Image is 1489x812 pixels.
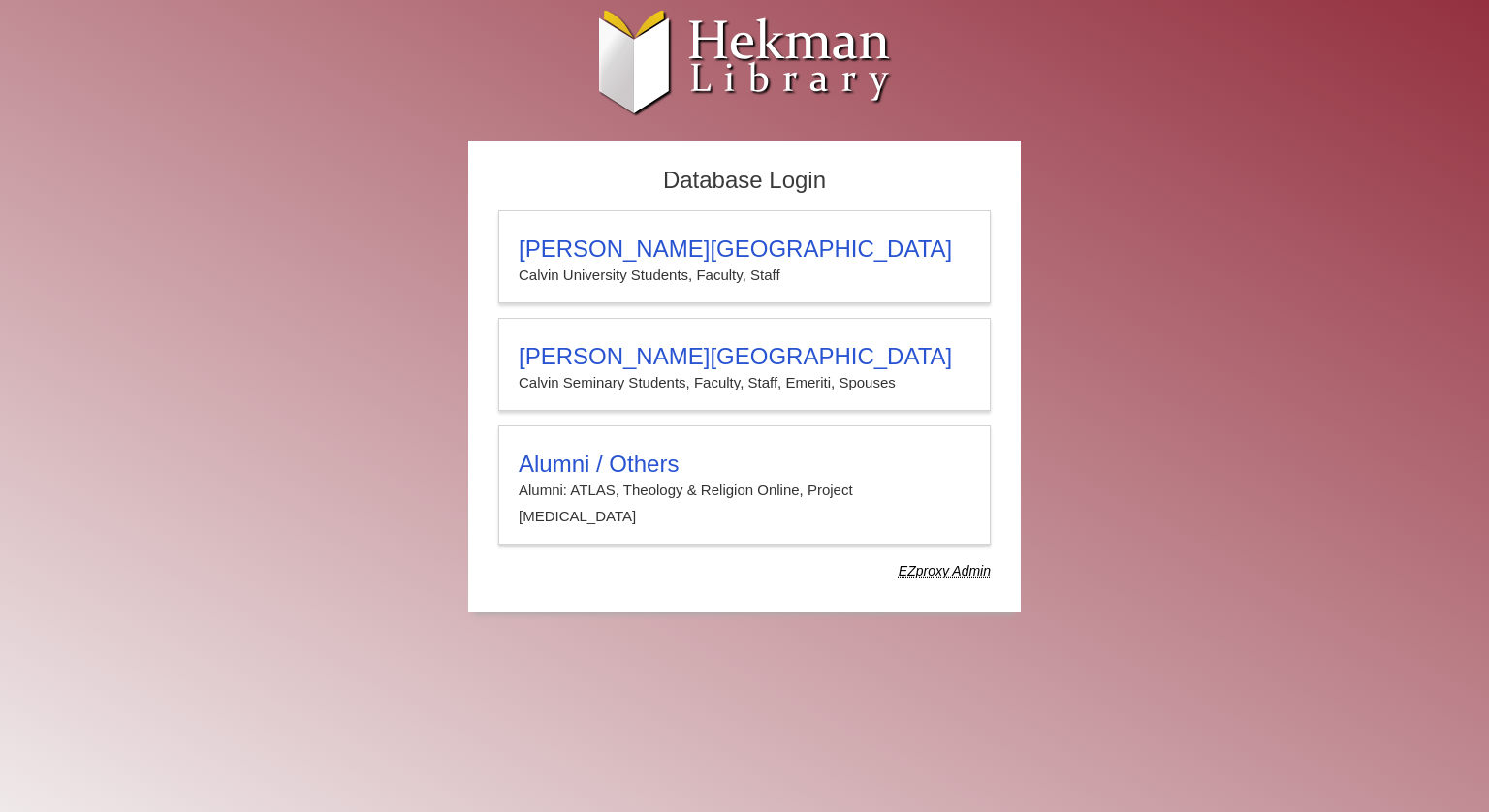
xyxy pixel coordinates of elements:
a: [PERSON_NAME][GEOGRAPHIC_DATA]Calvin University Students, Faculty, Staff [498,210,991,303]
p: Alumni: ATLAS, Theology & Religion Online, Project [MEDICAL_DATA] [519,478,970,529]
dfn: Use Alumni login [899,563,991,578]
h3: [PERSON_NAME][GEOGRAPHIC_DATA] [519,235,970,263]
p: Calvin University Students, Faculty, Staff [519,263,970,288]
p: Calvin Seminary Students, Faculty, Staff, Emeriti, Spouses [519,370,970,395]
h2: Database Login [489,161,1000,201]
h3: [PERSON_NAME][GEOGRAPHIC_DATA] [519,343,970,370]
h3: Alumni / Others [519,451,970,478]
a: [PERSON_NAME][GEOGRAPHIC_DATA]Calvin Seminary Students, Faculty, Staff, Emeriti, Spouses [498,318,991,411]
summary: Alumni / OthersAlumni: ATLAS, Theology & Religion Online, Project [MEDICAL_DATA] [519,451,970,529]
